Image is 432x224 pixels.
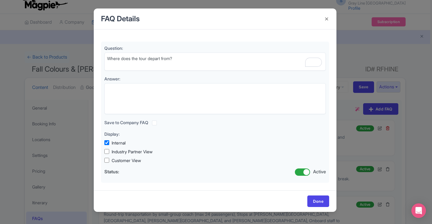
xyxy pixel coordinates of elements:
[104,119,148,126] label: Save to Company FAQ
[104,45,326,51] label: Question:
[307,195,329,207] a: Done
[101,13,140,24] h4: FAQ Details
[104,131,326,137] label: Display:
[104,76,326,82] label: Answer:
[411,203,426,218] div: Open Intercom Messenger
[104,168,119,175] b: Status:
[112,140,126,146] label: Internal
[112,148,153,155] label: Industry Partner View
[104,53,326,71] textarea: To enrich screen reader interactions, please activate Accessibility in Grammarly extension settings
[313,168,326,175] span: Active
[112,157,141,164] label: Customer View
